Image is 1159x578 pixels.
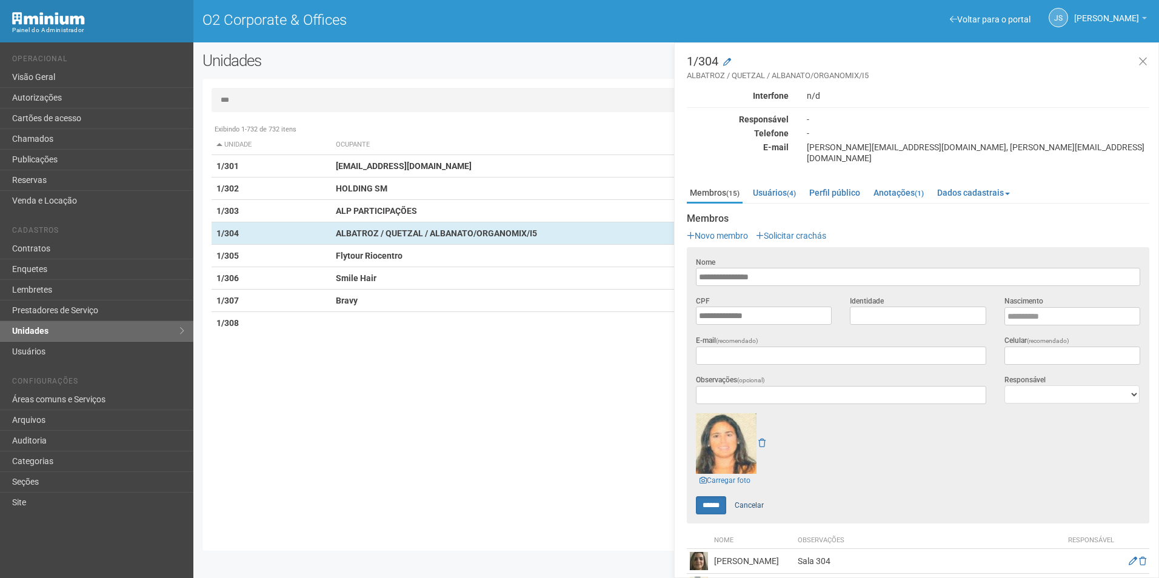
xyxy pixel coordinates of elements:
[216,184,239,193] strong: 1/302
[336,251,402,261] strong: Flytour Riocentro
[12,226,184,239] li: Cadastros
[711,533,795,549] th: Nome
[212,124,1141,135] div: Exibindo 1-732 de 732 itens
[1049,8,1068,27] a: JS
[687,231,748,241] a: Novo membro
[216,251,239,261] strong: 1/305
[202,51,587,70] h2: Unidades
[723,56,731,68] a: Modificar a unidade
[216,273,239,283] strong: 1/306
[1027,337,1069,344] span: (recomendado)
[678,128,798,139] div: Telefone
[696,413,757,474] img: user.png
[798,142,1158,164] div: [PERSON_NAME][EMAIL_ADDRESS][DOMAIN_NAME], [PERSON_NAME][EMAIL_ADDRESS][DOMAIN_NAME]
[216,228,239,238] strong: 1/304
[1074,2,1139,23] span: Jeferson Souza
[12,377,184,390] li: Configurações
[216,296,239,305] strong: 1/307
[12,25,184,36] div: Painel do Administrador
[1139,556,1146,566] a: Excluir membro
[336,184,387,193] strong: HOLDING SM
[711,549,795,574] td: [PERSON_NAME]
[696,474,754,487] a: Carregar foto
[696,257,715,268] label: Nome
[336,161,472,171] strong: [EMAIL_ADDRESS][DOMAIN_NAME]
[216,318,239,328] strong: 1/308
[212,135,331,155] th: Unidade: activate to sort column descending
[336,296,358,305] strong: Bravy
[1004,296,1043,307] label: Nascimento
[795,549,1061,574] td: Sala 304
[787,189,796,198] small: (4)
[1004,335,1069,347] label: Celular
[336,206,417,216] strong: ALP PARTICIPAÇÕES
[798,114,1158,125] div: -
[12,12,85,25] img: Minium
[870,184,927,202] a: Anotações(1)
[216,206,239,216] strong: 1/303
[728,496,770,514] a: Cancelar
[806,184,863,202] a: Perfil público
[758,438,766,448] a: Remover
[950,15,1030,24] a: Voltar para o portal
[687,70,1149,81] small: ALBATROZ / QUETZAL / ALBANATO/ORGANOMIX/I5
[1129,556,1137,566] a: Editar membro
[687,55,1149,81] h3: 1/304
[687,213,1149,224] strong: Membros
[336,228,537,238] strong: ALBATROZ / QUETZAL / ALBANATO/ORGANOMIX/I5
[756,231,826,241] a: Solicitar crachás
[696,296,710,307] label: CPF
[678,114,798,125] div: Responsável
[726,189,740,198] small: (15)
[795,533,1061,549] th: Observações
[690,552,708,570] img: user.png
[750,184,799,202] a: Usuários(4)
[331,135,741,155] th: Ocupante: activate to sort column ascending
[696,335,758,347] label: E-mail
[737,377,765,384] span: (opcional)
[12,55,184,67] li: Operacional
[934,184,1013,202] a: Dados cadastrais
[798,128,1158,139] div: -
[1074,15,1147,25] a: [PERSON_NAME]
[850,296,884,307] label: Identidade
[1061,533,1121,549] th: Responsável
[716,337,758,344] span: (recomendado)
[687,184,743,204] a: Membros(15)
[336,273,376,283] strong: Smile Hair
[202,12,667,28] h1: O2 Corporate & Offices
[696,374,765,386] label: Observações
[1004,374,1046,385] label: Responsável
[216,161,239,171] strong: 1/301
[678,90,798,101] div: Interfone
[915,189,924,198] small: (1)
[678,142,798,153] div: E-mail
[798,90,1158,101] div: n/d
